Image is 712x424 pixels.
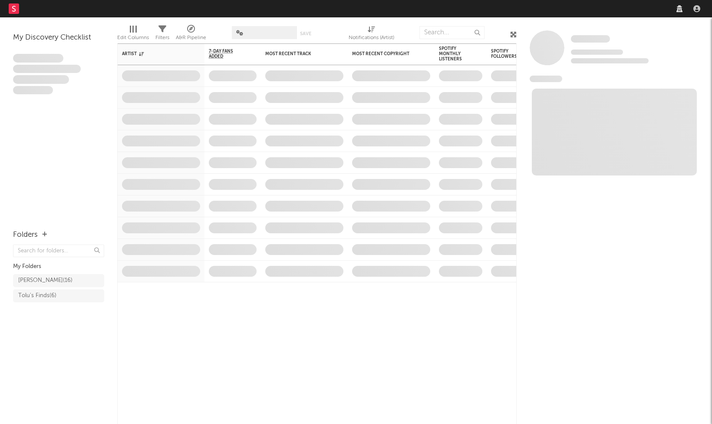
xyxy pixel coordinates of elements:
div: Filters [155,22,169,47]
span: Integer aliquet in purus et [13,65,81,73]
div: Artist [122,51,187,56]
div: Tolu's Finds ( 6 ) [18,291,56,301]
span: News Feed [530,76,562,82]
div: Most Recent Track [265,51,330,56]
span: Praesent ac interdum [13,75,69,84]
span: 0 fans last week [571,58,649,63]
input: Search... [419,26,485,39]
div: Notifications (Artist) [349,33,394,43]
div: My Folders [13,262,104,272]
a: Some Artist [571,35,610,43]
div: [PERSON_NAME] ( 16 ) [18,275,73,286]
div: Edit Columns [117,33,149,43]
div: Edit Columns [117,22,149,47]
div: My Discovery Checklist [13,33,104,43]
div: Most Recent Copyright [352,51,417,56]
div: A&R Pipeline [176,33,206,43]
span: 7-Day Fans Added [209,49,244,59]
div: Filters [155,33,169,43]
div: Spotify Followers [491,49,521,59]
div: A&R Pipeline [176,22,206,47]
input: Search for folders... [13,245,104,257]
span: Aliquam viverra [13,86,53,95]
span: Lorem ipsum dolor [13,54,63,63]
button: Save [300,31,311,36]
a: [PERSON_NAME](16) [13,274,104,287]
a: Tolu's Finds(6) [13,289,104,302]
div: Notifications (Artist) [349,22,394,47]
div: Spotify Monthly Listeners [439,46,469,62]
div: Folders [13,230,38,240]
span: Tracking Since: [DATE] [571,50,623,55]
